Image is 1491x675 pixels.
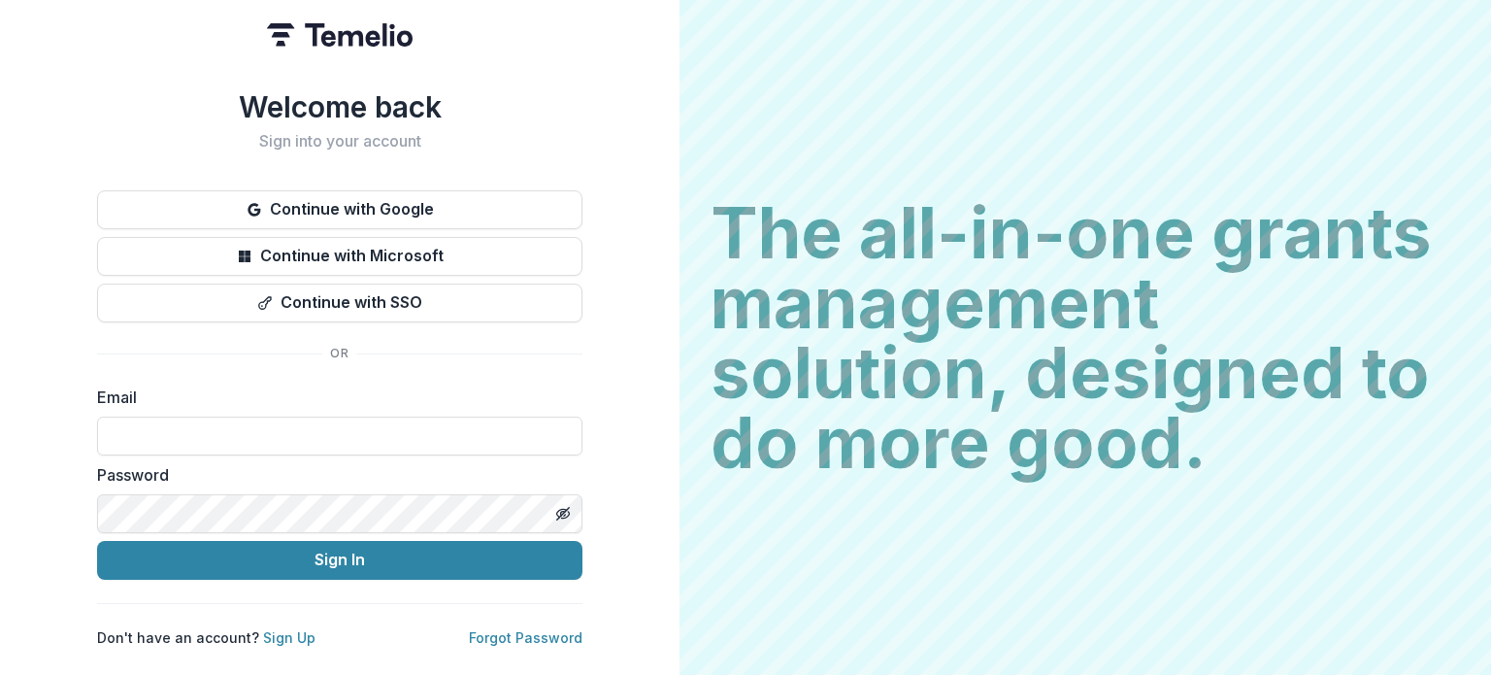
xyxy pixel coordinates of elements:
[97,627,315,648] p: Don't have an account?
[97,89,582,124] h1: Welcome back
[97,541,582,580] button: Sign In
[469,629,582,646] a: Forgot Password
[97,190,582,229] button: Continue with Google
[97,284,582,322] button: Continue with SSO
[97,132,582,151] h2: Sign into your account
[263,629,315,646] a: Sign Up
[97,386,571,409] label: Email
[267,23,413,47] img: Temelio
[97,463,571,487] label: Password
[97,237,582,276] button: Continue with Microsoft
[547,498,579,529] button: Toggle password visibility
